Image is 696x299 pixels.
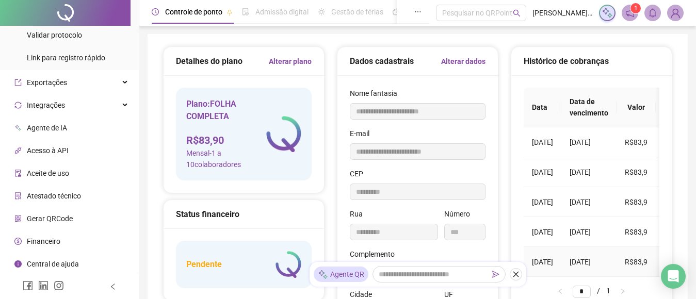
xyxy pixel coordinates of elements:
th: Valor [617,88,656,127]
span: Central de ajuda [27,260,79,268]
span: ellipsis [414,8,422,15]
span: pushpin [226,9,233,15]
a: Alterar plano [269,56,312,67]
th: Data de vencimento [561,88,617,127]
td: R$83,9 [617,187,656,217]
span: Admissão digital [255,8,309,16]
span: right [620,288,626,294]
span: linkedin [38,280,48,291]
span: 1 [634,5,638,12]
td: R$83,9 [617,157,656,187]
img: logo-atual-colorida-simples.ef1a4d5a9bda94f4ab63.png [266,116,301,152]
label: E-mail [350,128,376,139]
td: [DATE] [524,187,561,217]
td: [DATE] [524,127,561,157]
li: 1/1 [573,285,610,297]
span: Exportações [27,78,67,87]
span: Financeiro [27,237,60,245]
span: Aceite de uso [27,169,69,177]
div: Histórico de cobranças [524,55,659,68]
h5: Plano: FOLHA COMPLETA [186,98,266,123]
td: [DATE] [524,217,561,247]
span: [PERSON_NAME] - [PERSON_NAME] [532,7,593,19]
span: sync [14,102,22,109]
td: [DATE] [561,187,617,217]
img: sparkle-icon.fc2bf0ac1784a2077858766a79e2daf3.svg [318,269,328,280]
img: 83557 [668,5,683,21]
span: left [557,288,563,294]
label: Complemento [350,248,401,260]
h4: R$ 83,90 [186,133,266,147]
button: right [614,285,631,297]
span: send [492,271,499,278]
td: R$83,9 [617,247,656,277]
span: api [14,147,22,154]
span: solution [14,192,22,200]
span: sun [318,8,325,15]
span: search [513,9,521,17]
td: [DATE] [561,157,617,187]
li: Página anterior [552,285,569,297]
span: Integrações [27,101,65,109]
a: Alterar dados [441,56,485,67]
span: dollar [14,238,22,245]
span: / [597,287,600,295]
span: Validar protocolo [27,31,82,39]
span: instagram [54,280,64,291]
span: info-circle [14,260,22,268]
span: close [512,271,520,278]
span: Gestão de férias [331,8,383,16]
span: Mensal - 1 a 10 colaboradores [186,147,266,170]
h5: Pendente [186,258,222,271]
span: Controle de ponto [165,8,222,16]
span: facebook [23,280,33,291]
span: notification [625,8,635,18]
span: Link para registro rápido [27,54,105,62]
label: Número [444,208,477,220]
img: logo-atual-colorida-simples.ef1a4d5a9bda94f4ab63.png [276,251,301,278]
span: file-done [242,8,249,15]
span: export [14,79,22,86]
button: left [552,285,569,297]
sup: 1 [630,3,641,13]
span: left [109,283,117,290]
span: clock-circle [152,8,159,15]
td: [DATE] [524,247,561,277]
div: Status financeiro [176,208,312,221]
div: Agente QR [314,267,368,282]
label: Nome fantasia [350,88,404,99]
label: Rua [350,208,369,220]
span: dashboard [393,8,400,15]
td: [DATE] [524,157,561,187]
td: R$83,9 [617,127,656,157]
td: [DATE] [561,217,617,247]
h5: Detalhes do plano [176,55,242,68]
span: Acesso à API [27,146,69,155]
label: CEP [350,168,370,179]
span: Gerar QRCode [27,214,73,223]
div: Open Intercom Messenger [661,264,686,289]
h5: Dados cadastrais [350,55,414,68]
li: Próxima página [614,285,631,297]
th: Data [524,88,561,127]
td: [DATE] [561,247,617,277]
span: bell [648,8,657,18]
span: Atestado técnico [27,192,81,200]
td: [DATE] [561,127,617,157]
span: audit [14,170,22,177]
img: sparkle-icon.fc2bf0ac1784a2077858766a79e2daf3.svg [602,7,613,19]
span: Agente de IA [27,124,67,132]
td: R$83,9 [617,217,656,247]
span: qrcode [14,215,22,222]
